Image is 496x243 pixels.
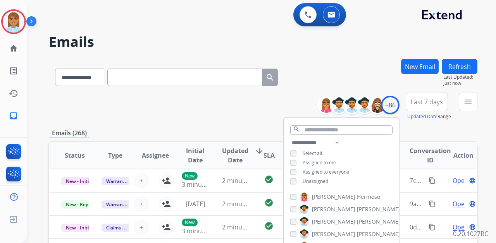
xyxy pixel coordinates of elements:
[162,222,171,232] mat-icon: person_add
[429,224,436,231] mat-icon: content_copy
[381,96,400,114] div: +86
[443,74,477,80] span: Last Updated:
[182,219,198,226] p: New
[312,218,355,226] span: [PERSON_NAME]
[142,151,169,160] span: Assignee
[61,224,97,232] span: New - Initial
[429,200,436,207] mat-icon: content_copy
[264,175,274,184] mat-icon: check_circle
[303,159,336,166] span: Assigned to me
[453,229,488,238] p: 0.20.1027RC
[222,176,263,185] span: 2 minutes ago
[9,89,18,98] mat-icon: history
[463,97,473,107] mat-icon: menu
[429,177,436,184] mat-icon: content_copy
[357,218,400,226] span: [PERSON_NAME]
[49,34,477,50] h2: Emails
[108,151,122,160] span: Type
[401,59,439,74] button: New Email
[442,59,477,74] button: Refresh
[265,73,275,82] mat-icon: search
[357,193,380,201] span: Hermoso
[437,142,477,169] th: Action
[182,172,198,180] p: New
[182,227,223,235] span: 3 minutes ago
[186,200,205,208] span: [DATE]
[443,80,477,86] span: Just now
[9,44,18,53] mat-icon: home
[453,222,468,232] span: Open
[61,177,97,185] span: New - Initial
[303,169,349,175] span: Assigned to everyone
[102,224,155,232] span: Claims Adjudication
[139,199,143,209] span: +
[263,151,275,160] span: SLA
[312,193,355,201] span: [PERSON_NAME]
[357,205,400,213] span: [PERSON_NAME]
[134,219,149,235] button: +
[411,100,443,103] span: Last 7 days
[182,180,223,189] span: 3 minutes ago
[9,66,18,76] mat-icon: list_alt
[469,224,476,231] mat-icon: language
[407,113,451,120] span: Range
[134,173,149,188] button: +
[139,222,143,232] span: +
[303,178,328,184] span: Unassigned
[293,126,300,133] mat-icon: search
[312,230,355,238] span: [PERSON_NAME]
[264,198,274,207] mat-icon: check_circle
[469,177,476,184] mat-icon: language
[222,200,263,208] span: 2 minutes ago
[9,111,18,121] mat-icon: inbox
[357,230,400,238] span: [PERSON_NAME]
[162,176,171,185] mat-icon: person_add
[453,176,468,185] span: Open
[222,146,248,165] span: Updated Date
[182,146,209,165] span: Initial Date
[312,205,355,213] span: [PERSON_NAME]
[65,151,85,160] span: Status
[469,200,476,207] mat-icon: language
[410,146,451,165] span: Conversation ID
[134,196,149,212] button: +
[303,150,322,157] span: Select all
[406,93,448,111] button: Last 7 days
[102,200,141,209] span: Warranty Ops
[102,177,141,185] span: Warranty Ops
[453,199,468,209] span: Open
[264,221,274,231] mat-icon: check_circle
[49,128,90,138] p: Emails (268)
[61,200,96,209] span: New - Reply
[222,223,263,231] span: 2 minutes ago
[3,11,24,33] img: avatar
[255,146,264,155] mat-icon: arrow_downward
[407,114,437,120] button: Updated Date
[162,199,171,209] mat-icon: person_add
[139,176,143,185] span: +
